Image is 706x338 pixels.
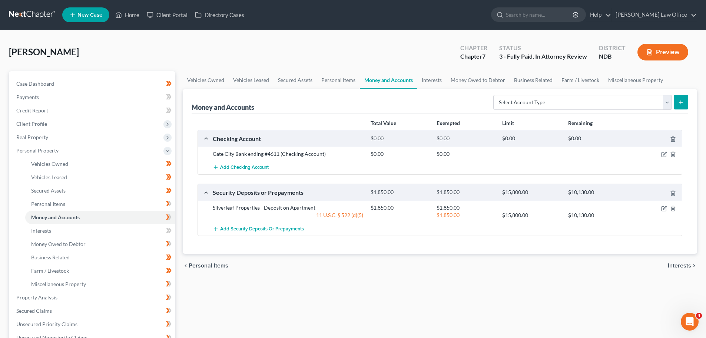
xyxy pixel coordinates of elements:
span: Client Profile [16,121,47,127]
a: Vehicles Leased [25,171,175,184]
a: Personal Items [317,71,360,89]
a: Secured Claims [10,304,175,318]
a: Vehicles Owned [25,157,175,171]
span: Secured Assets [31,187,66,194]
div: Gate City Bank ending #4611 (Checking Account) [209,150,367,158]
div: $1,850.00 [433,204,498,211]
a: Client Portal [143,8,191,22]
a: Secured Assets [25,184,175,197]
span: Personal Items [189,263,228,269]
a: Business Related [510,71,557,89]
div: Chapter [460,52,487,61]
a: Farm / Livestock [557,71,604,89]
div: $1,850.00 [367,204,432,211]
div: 3 - Fully Paid, In Attorney Review [499,52,587,61]
a: Home [112,8,143,22]
button: Interests chevron_right [668,263,697,269]
a: Miscellaneous Property [604,71,667,89]
span: Add Security Deposits or Prepayments [220,226,304,232]
span: Personal Property [16,147,59,154]
a: Vehicles Owned [183,71,229,89]
span: Payments [16,94,39,100]
div: $0.00 [433,150,498,158]
button: Add Checking Account [213,161,269,174]
span: 7 [482,53,485,60]
i: chevron_left [183,263,189,269]
div: 11 U.S.C. § 522 (d)(5) [209,211,367,219]
button: Add Security Deposits or Prepayments [213,222,304,236]
a: Business Related [25,251,175,264]
a: Miscellaneous Property [25,278,175,291]
span: Personal Items [31,201,65,207]
div: Security Deposits or Prepayments [209,188,367,196]
div: $0.00 [564,135,630,142]
a: Payments [10,91,175,104]
span: Miscellaneous Property [31,281,86,287]
span: Real Property [16,134,48,140]
span: Secured Claims [16,308,52,314]
strong: Remaining [568,120,593,126]
span: [PERSON_NAME] [9,46,79,57]
a: Property Analysis [10,291,175,304]
a: Money Owed to Debtor [25,237,175,251]
a: Case Dashboard [10,77,175,91]
span: Farm / Livestock [31,268,69,274]
div: Checking Account [209,135,367,142]
a: Help [586,8,611,22]
strong: Limit [502,120,514,126]
a: Directory Cases [191,8,248,22]
a: Farm / Livestock [25,264,175,278]
span: Money and Accounts [31,214,80,220]
a: Unsecured Priority Claims [10,318,175,331]
div: Status [499,44,587,52]
div: $1,850.00 [433,189,498,196]
span: Business Related [31,254,70,260]
div: District [599,44,626,52]
span: Vehicles Leased [31,174,67,180]
a: Money and Accounts [25,211,175,224]
button: chevron_left Personal Items [183,263,228,269]
span: Credit Report [16,107,48,114]
a: Vehicles Leased [229,71,274,89]
div: $0.00 [367,150,432,158]
div: Chapter [460,44,487,52]
span: Property Analysis [16,294,57,301]
div: Money and Accounts [192,103,254,112]
span: Vehicles Owned [31,161,68,167]
span: New Case [77,12,102,18]
span: Case Dashboard [16,81,54,87]
a: Interests [25,224,175,237]
a: Secured Assets [274,71,317,89]
div: $1,850.00 [433,211,498,219]
div: $10,130.00 [564,189,630,196]
i: chevron_right [691,263,697,269]
div: $15,800.00 [498,211,564,219]
a: Personal Items [25,197,175,211]
div: NDB [599,52,626,61]
span: Interests [668,263,691,269]
strong: Total Value [371,120,396,126]
span: Unsecured Priority Claims [16,321,77,327]
span: Money Owed to Debtor [31,241,86,247]
div: $0.00 [433,135,498,142]
button: Preview [637,44,688,60]
span: Interests [31,227,51,234]
input: Search by name... [506,8,574,22]
a: Credit Report [10,104,175,117]
a: Money Owed to Debtor [446,71,510,89]
strong: Exempted [437,120,460,126]
span: 4 [696,313,702,319]
iframe: Intercom live chat [681,313,699,331]
div: $10,130.00 [564,211,630,219]
a: Money and Accounts [360,71,417,89]
div: $0.00 [367,135,432,142]
span: Add Checking Account [220,165,269,171]
div: $15,800.00 [498,189,564,196]
a: [PERSON_NAME] Law Office [612,8,697,22]
div: $1,850.00 [367,189,432,196]
div: Silverleaf Properties - Deposit on Apartment [209,204,367,211]
a: Interests [417,71,446,89]
div: $0.00 [498,135,564,142]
